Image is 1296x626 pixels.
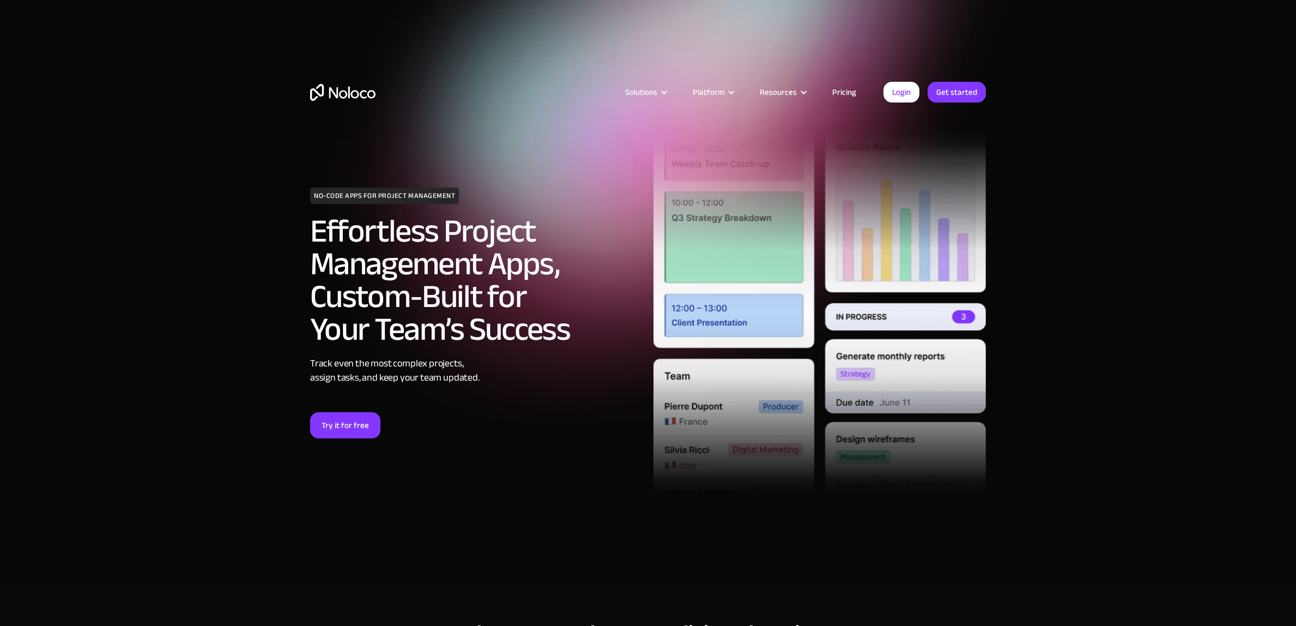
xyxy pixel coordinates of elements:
div: Resources [746,85,819,99]
a: Login [883,82,919,103]
div: Solutions [625,85,657,99]
div: Track even the most complex projects, assign tasks, and keep your team updated. [310,357,643,385]
div: Platform [679,85,746,99]
div: Platform [693,85,724,99]
div: Solutions [611,85,679,99]
a: Pricing [819,85,870,99]
h1: NO-CODE APPS FOR PROJECT MANAGEMENT [310,188,459,204]
a: Try it for free [310,412,380,438]
a: Get started [928,82,986,103]
a: home [310,84,376,101]
h2: Effortless Project Management Apps, Custom-Built for Your Team’s Success [310,215,643,346]
div: Resources [760,85,797,99]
